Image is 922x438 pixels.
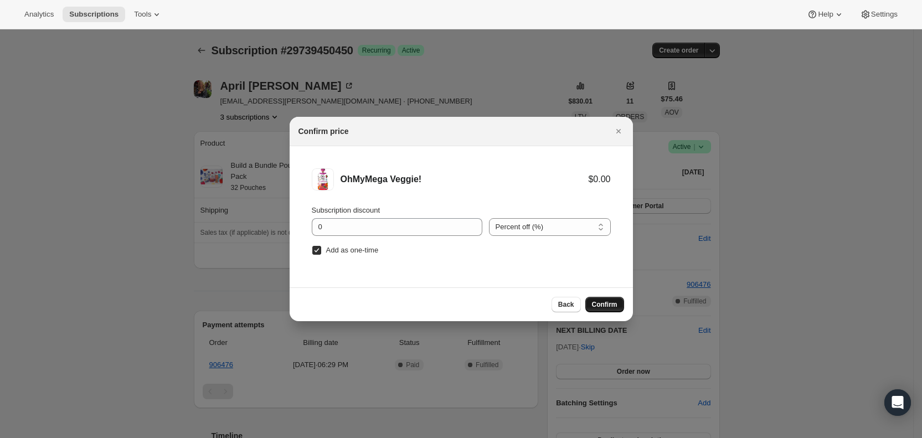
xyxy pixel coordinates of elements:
div: OhMyMega Veggie! [341,174,589,185]
button: Close [611,123,626,139]
button: Analytics [18,7,60,22]
span: Add as one-time [326,246,379,254]
button: Back [552,297,581,312]
img: OhMyMega Veggie! [312,168,334,190]
span: Subscription discount [312,206,380,214]
span: Subscriptions [69,10,119,19]
span: Settings [871,10,898,19]
span: Tools [134,10,151,19]
button: Settings [853,7,904,22]
span: Confirm [592,300,617,309]
span: Back [558,300,574,309]
button: Confirm [585,297,624,312]
button: Tools [127,7,169,22]
div: $0.00 [588,174,610,185]
div: Open Intercom Messenger [884,389,911,416]
button: Help [800,7,851,22]
span: Help [818,10,833,19]
h2: Confirm price [298,126,349,137]
button: Subscriptions [63,7,125,22]
span: Analytics [24,10,54,19]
